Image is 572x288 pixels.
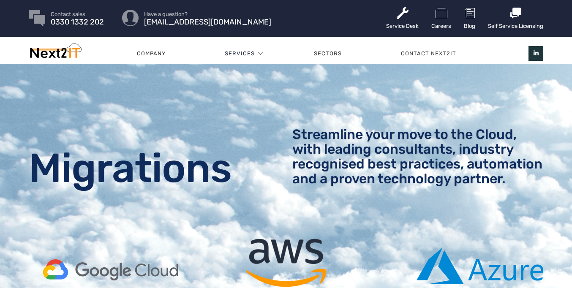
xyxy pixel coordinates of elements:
[371,41,486,66] a: Contact Next2IT
[29,144,232,193] b: Migrations
[144,11,271,25] a: Have a question? [EMAIL_ADDRESS][DOMAIN_NAME]
[284,41,371,66] a: Sectors
[225,41,255,66] a: Services
[51,11,104,25] a: Contact sales 0330 1332 202
[144,11,271,17] span: Have a question?
[107,41,195,66] a: Company
[245,239,327,287] img: Hnet.com-image
[29,43,82,62] img: Next2IT
[292,127,543,187] h3: Streamline your move to the Cloud, with leading consultants, industry recognised best practices, ...
[417,247,543,284] img: Cloud Migration Services
[51,19,104,25] span: 0330 1332 202
[144,19,271,25] span: [EMAIL_ADDRESS][DOMAIN_NAME]
[51,11,104,17] span: Contact sales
